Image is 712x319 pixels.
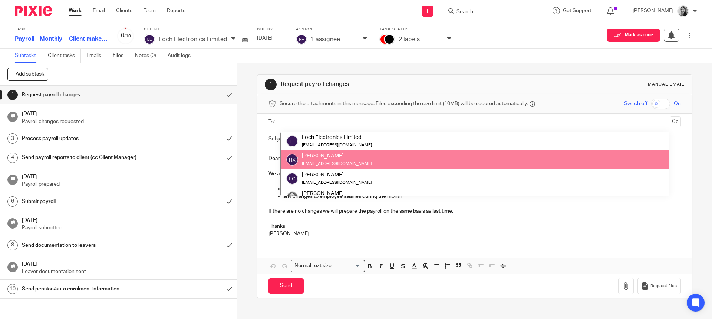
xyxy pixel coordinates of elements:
p: Payroll changes requested [22,118,230,125]
h1: [DATE] [22,215,230,224]
div: [PERSON_NAME] [302,152,372,160]
img: svg%3E [144,34,155,45]
h1: Send payroll reports to client (cc Client Manager) [22,152,150,163]
button: Cc [670,116,681,127]
div: 1 [7,90,18,100]
div: 8 [7,240,18,250]
div: [PERSON_NAME] [302,171,372,178]
h1: Submit payroll [22,196,150,207]
button: Request files [637,278,680,295]
div: 4 [7,153,18,163]
label: Subject: [268,135,288,143]
h1: Process payroll updates [22,133,150,144]
small: [EMAIL_ADDRESS][DOMAIN_NAME] [302,143,372,147]
h1: Send pension/auto enrolment information [22,283,150,295]
small: /10 [124,34,131,38]
input: Search for option [334,262,360,270]
a: Work [69,7,82,14]
p: 1 assignee [311,36,340,43]
a: Subtasks [15,49,42,63]
p: Dear [PERSON_NAME] [268,155,680,162]
h1: [DATE] [22,259,230,268]
a: Audit logs [168,49,196,63]
a: Clients [116,7,132,14]
span: Secure the attachments in this message. Files exceeding the size limit (10MB) will be secured aut... [280,100,528,107]
a: Reports [167,7,185,14]
input: Search [456,9,523,16]
img: svg%3E [286,154,298,166]
div: 0 [117,31,135,40]
p: Payroll prepared [22,180,230,188]
span: Switch off [624,100,647,107]
p: [PERSON_NAME] [268,230,680,237]
img: Pixie [15,6,52,16]
p: Loch Electronics Limited [159,36,227,43]
div: 6 [7,196,18,207]
button: + Add subtask [7,68,48,80]
p: We are getting ready to process payroll, can you let us know of any changes that we should be awa... [268,170,680,177]
label: Task status [379,27,454,32]
p: Payroll submitted [22,224,230,232]
label: To: [268,118,277,126]
label: Client [144,27,248,32]
label: Task [15,27,108,32]
span: Mark as done [625,33,653,38]
label: Assignee [296,27,370,32]
a: Emails [86,49,107,63]
a: Team [144,7,156,14]
h1: [DATE] [22,108,230,117]
span: Normal text size [293,262,333,270]
a: Notes (0) [135,49,162,63]
a: Files [113,49,129,63]
p: If there are no changes we will prepare the payroll on the same basis as last time. [268,207,680,215]
div: Loch Electronics Limited [302,134,372,141]
p: 2 labels [399,36,420,43]
img: svg%3E [286,173,298,185]
p: Thanks [268,223,680,230]
span: Get Support [563,8,591,13]
small: [EMAIL_ADDRESS][DOMAIN_NAME] [302,180,372,185]
h1: Request payroll changes [281,80,491,88]
small: [EMAIL_ADDRESS][DOMAIN_NAME] [302,162,372,166]
input: Send [268,278,304,294]
p: [PERSON_NAME] [633,7,673,14]
label: Due by [257,27,287,32]
span: Request files [650,283,677,289]
a: Email [93,7,105,14]
h1: [DATE] [22,171,230,180]
div: Search for option [291,260,365,272]
span: On [674,100,681,107]
div: [PERSON_NAME] [302,190,372,197]
h1: Request payroll changes [22,89,150,100]
h1: Send documentation to leavers [22,240,150,251]
img: svg%3E [286,135,298,147]
p: Leaver documentation sent [22,268,230,275]
button: Mark as done [607,29,660,42]
img: Rod%202%20Small.jpg [286,191,298,203]
img: svg%3E [296,34,307,45]
span: [DATE] [257,36,273,41]
a: Client tasks [48,49,81,63]
img: IMG-0056.JPG [677,5,689,17]
div: 10 [7,284,18,294]
div: 3 [7,133,18,144]
div: Manual email [648,82,685,87]
div: 1 [265,79,277,90]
